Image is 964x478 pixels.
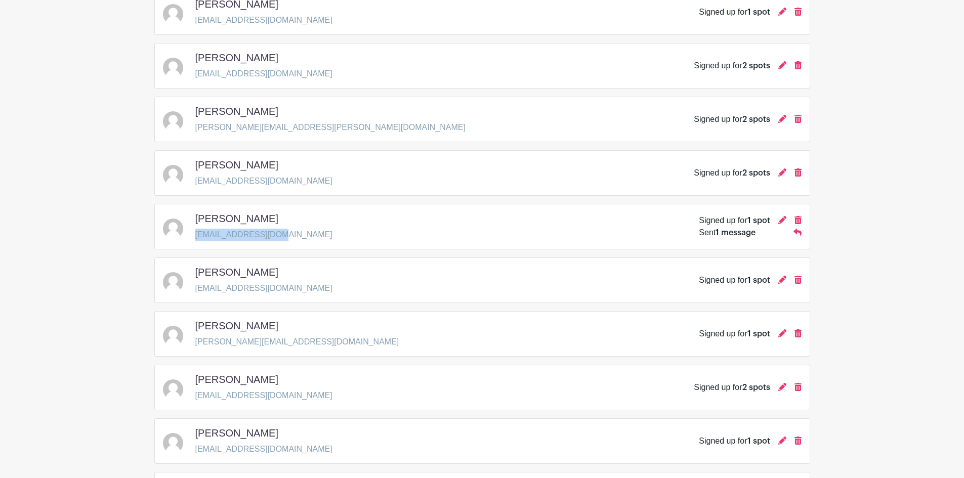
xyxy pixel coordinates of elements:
[742,169,770,177] span: 2 spots
[195,389,332,402] p: [EMAIL_ADDRESS][DOMAIN_NAME]
[195,175,332,187] p: [EMAIL_ADDRESS][DOMAIN_NAME]
[694,60,770,72] div: Signed up for
[699,328,770,340] div: Signed up for
[699,227,756,239] div: Sent
[742,383,770,392] span: 2 spots
[195,373,278,385] h5: [PERSON_NAME]
[195,443,332,455] p: [EMAIL_ADDRESS][DOMAIN_NAME]
[747,8,770,16] span: 1 spot
[699,6,770,18] div: Signed up for
[195,212,278,225] h5: [PERSON_NAME]
[195,336,399,348] p: [PERSON_NAME][EMAIL_ADDRESS][DOMAIN_NAME]
[195,105,278,117] h5: [PERSON_NAME]
[163,272,183,292] img: default-ce2991bfa6775e67f084385cd625a349d9dcbb7a52a09fb2fda1e96e2d18dcdb.png
[694,381,770,394] div: Signed up for
[747,276,770,284] span: 1 spot
[163,165,183,185] img: default-ce2991bfa6775e67f084385cd625a349d9dcbb7a52a09fb2fda1e96e2d18dcdb.png
[195,427,278,439] h5: [PERSON_NAME]
[694,167,770,179] div: Signed up for
[747,330,770,338] span: 1 spot
[163,58,183,78] img: default-ce2991bfa6775e67f084385cd625a349d9dcbb7a52a09fb2fda1e96e2d18dcdb.png
[699,214,770,227] div: Signed up for
[163,326,183,346] img: default-ce2991bfa6775e67f084385cd625a349d9dcbb7a52a09fb2fda1e96e2d18dcdb.png
[195,266,278,278] h5: [PERSON_NAME]
[163,219,183,239] img: default-ce2991bfa6775e67f084385cd625a349d9dcbb7a52a09fb2fda1e96e2d18dcdb.png
[742,62,770,70] span: 2 spots
[163,4,183,24] img: default-ce2991bfa6775e67f084385cd625a349d9dcbb7a52a09fb2fda1e96e2d18dcdb.png
[163,379,183,400] img: default-ce2991bfa6775e67f084385cd625a349d9dcbb7a52a09fb2fda1e96e2d18dcdb.png
[742,115,770,123] span: 2 spots
[699,435,770,447] div: Signed up for
[163,433,183,453] img: default-ce2991bfa6775e67f084385cd625a349d9dcbb7a52a09fb2fda1e96e2d18dcdb.png
[195,282,332,294] p: [EMAIL_ADDRESS][DOMAIN_NAME]
[163,111,183,132] img: default-ce2991bfa6775e67f084385cd625a349d9dcbb7a52a09fb2fda1e96e2d18dcdb.png
[699,274,770,286] div: Signed up for
[716,229,756,237] span: 1 message
[195,121,466,134] p: [PERSON_NAME][EMAIL_ADDRESS][PERSON_NAME][DOMAIN_NAME]
[195,229,332,241] p: [EMAIL_ADDRESS][DOMAIN_NAME]
[747,437,770,445] span: 1 spot
[195,52,278,64] h5: [PERSON_NAME]
[195,159,278,171] h5: [PERSON_NAME]
[195,68,332,80] p: [EMAIL_ADDRESS][DOMAIN_NAME]
[195,320,278,332] h5: [PERSON_NAME]
[694,113,770,125] div: Signed up for
[195,14,332,26] p: [EMAIL_ADDRESS][DOMAIN_NAME]
[747,216,770,225] span: 1 spot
